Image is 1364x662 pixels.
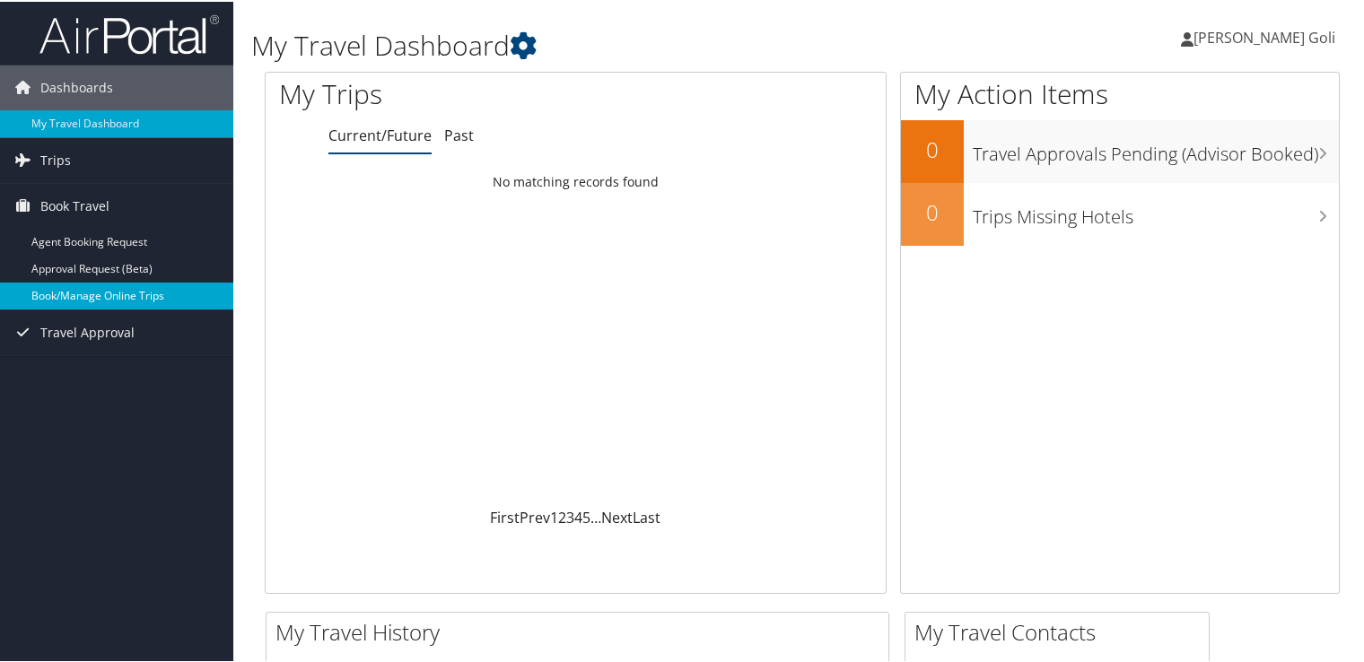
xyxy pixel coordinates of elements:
[39,12,219,54] img: airportal-logo.png
[40,182,109,227] span: Book Travel
[279,74,614,111] h1: My Trips
[590,506,601,526] span: …
[973,131,1339,165] h3: Travel Approvals Pending (Advisor Booked)
[1193,26,1335,46] span: [PERSON_NAME] Goli
[40,136,71,181] span: Trips
[40,64,113,109] span: Dashboards
[550,506,558,526] a: 1
[40,309,135,353] span: Travel Approval
[901,181,1339,244] a: 0Trips Missing Hotels
[633,506,660,526] a: Last
[574,506,582,526] a: 4
[566,506,574,526] a: 3
[328,124,432,144] a: Current/Future
[901,118,1339,181] a: 0Travel Approvals Pending (Advisor Booked)
[901,74,1339,111] h1: My Action Items
[901,133,964,163] h2: 0
[490,506,520,526] a: First
[914,615,1209,646] h2: My Travel Contacts
[266,164,886,196] td: No matching records found
[251,25,986,63] h1: My Travel Dashboard
[1181,9,1353,63] a: [PERSON_NAME] Goli
[973,194,1339,228] h3: Trips Missing Hotels
[558,506,566,526] a: 2
[275,615,888,646] h2: My Travel History
[444,124,474,144] a: Past
[582,506,590,526] a: 5
[520,506,550,526] a: Prev
[601,506,633,526] a: Next
[901,196,964,226] h2: 0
